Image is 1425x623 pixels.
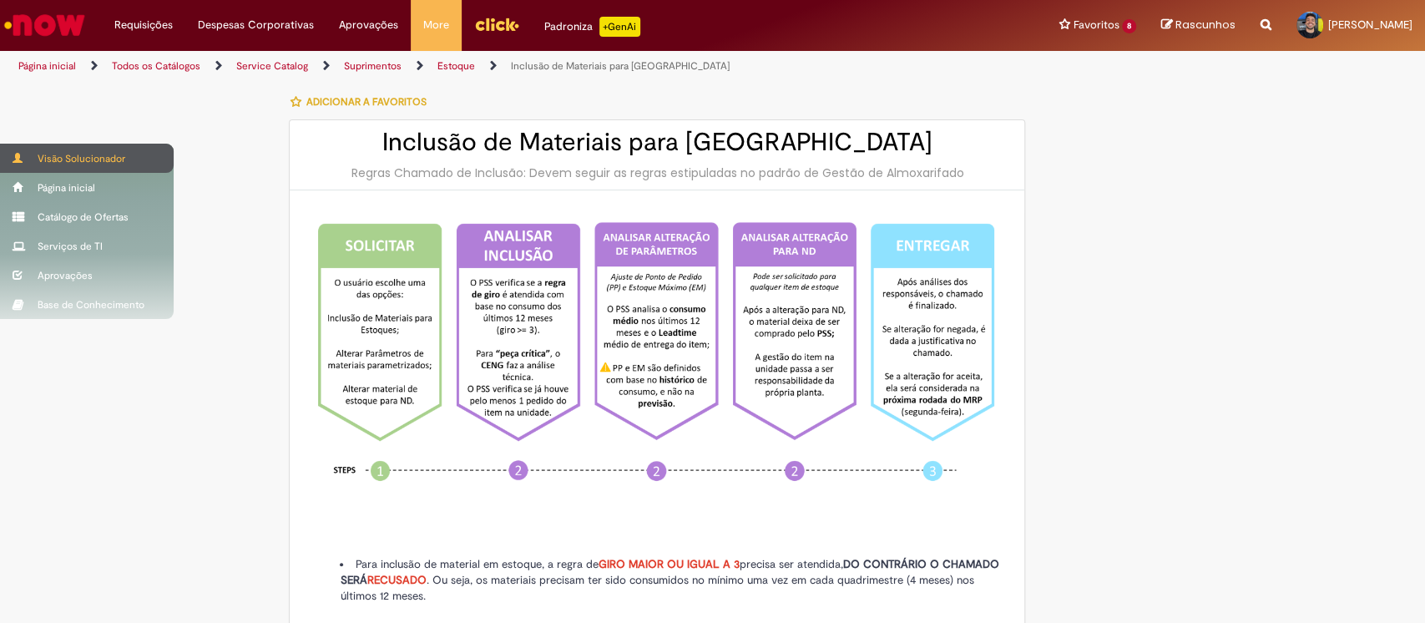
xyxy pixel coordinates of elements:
h2: Inclusão de Materiais para [GEOGRAPHIC_DATA] [306,129,1008,156]
a: Service Catalog [236,59,308,73]
li: Para inclusão de material em estoque, a regra de precisa ser atendida, . Ou seja, os materiais pr... [340,556,1008,604]
span: Rascunhos [1175,17,1236,33]
span: More [423,17,449,33]
div: Regras Chamado de Inclusão: Devem seguir as regras estipuladas no padrão de Gestão de Almoxarifado [306,165,1008,181]
span: [PERSON_NAME] [1328,18,1412,32]
span: Adicionar a Favoritos [306,95,426,109]
button: Adicionar a Favoritos [289,84,435,119]
p: +GenAi [599,17,640,37]
span: 8 [1122,19,1136,33]
a: Estoque [437,59,475,73]
a: Inclusão de Materiais para [GEOGRAPHIC_DATA] [511,59,730,73]
span: Requisições [114,17,173,33]
img: ServiceNow [2,8,88,42]
a: Todos os Catálogos [112,59,200,73]
ul: Trilhas de página [13,51,937,82]
strong: GIRO MAIOR OU IGUAL A 3 [599,557,740,571]
div: Padroniza [544,17,640,37]
span: Favoritos [1073,17,1119,33]
a: Página inicial [18,59,76,73]
strong: DO CONTRÁRIO O CHAMADO SERÁ [340,557,998,587]
span: Despesas Corporativas [198,17,314,33]
span: RECUSADO [366,573,426,587]
a: Suprimentos [344,59,402,73]
a: Rascunhos [1161,18,1236,33]
img: click_logo_yellow_360x200.png [474,12,519,37]
span: Aprovações [339,17,398,33]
